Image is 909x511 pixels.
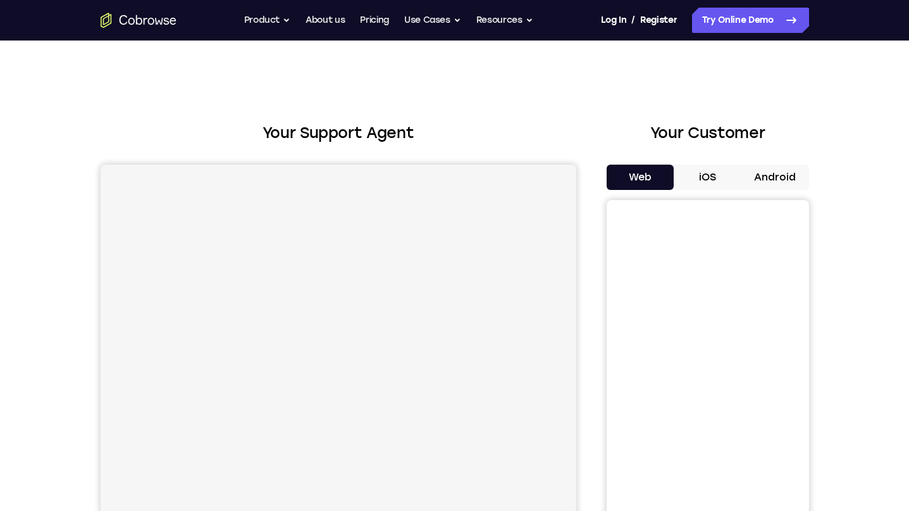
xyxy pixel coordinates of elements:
[101,13,176,28] a: Go to the home page
[674,165,741,190] button: iOS
[476,8,533,33] button: Resources
[607,165,674,190] button: Web
[607,122,809,144] h2: Your Customer
[101,122,576,144] h2: Your Support Agent
[244,8,291,33] button: Product
[631,13,635,28] span: /
[640,8,677,33] a: Register
[601,8,626,33] a: Log In
[692,8,809,33] a: Try Online Demo
[306,8,345,33] a: About us
[741,165,809,190] button: Android
[360,8,389,33] a: Pricing
[404,8,461,33] button: Use Cases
